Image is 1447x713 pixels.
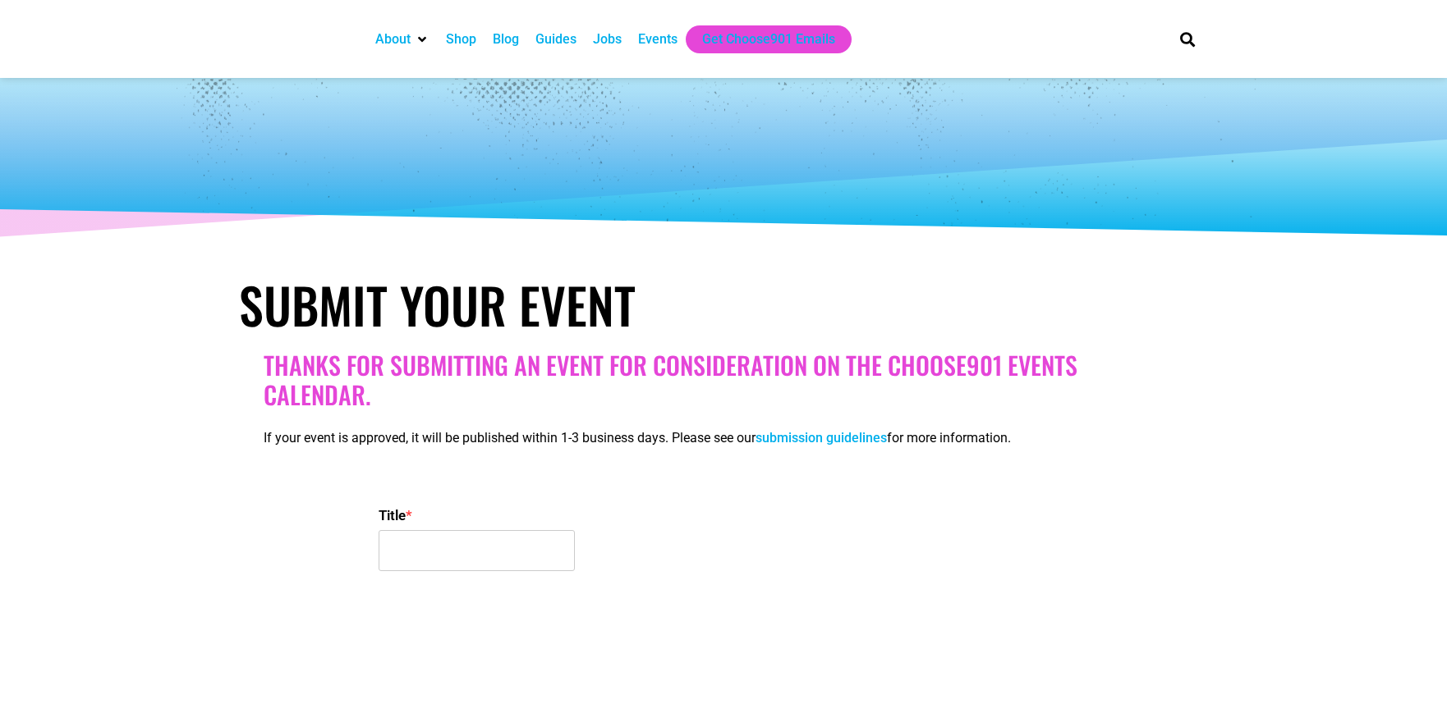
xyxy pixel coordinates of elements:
a: submission guidelines [756,430,887,446]
a: Blog [493,30,519,49]
div: Search [1174,25,1201,53]
h1: Submit Your Event [239,275,1208,334]
a: Guides [535,30,577,49]
h2: Thanks for submitting an event for consideration on the Choose901 events calendar. [264,350,1183,409]
a: Events [638,30,678,49]
a: Shop [446,30,476,49]
a: Get Choose901 Emails [702,30,835,49]
a: About [375,30,411,49]
div: About [367,25,438,53]
label: Title [379,500,1068,530]
span: If your event is approved, it will be published within 1-3 business days. Please see our for more... [264,430,1011,446]
a: Jobs [593,30,622,49]
nav: Main nav [367,25,1152,53]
